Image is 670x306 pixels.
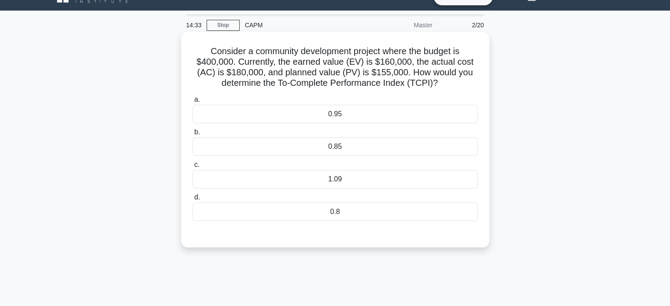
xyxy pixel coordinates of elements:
[240,16,361,34] div: CAPM
[194,96,200,103] span: a.
[194,128,200,136] span: b.
[361,16,438,34] div: Master
[192,137,478,156] div: 0.85
[192,170,478,188] div: 1.09
[192,203,478,221] div: 0.8
[192,105,478,123] div: 0.95
[194,193,200,201] span: d.
[194,161,200,168] span: c.
[181,16,207,34] div: 14:33
[207,20,240,31] a: Stop
[192,46,479,89] h5: Consider a community development project where the budget is $400,000. Currently, the earned valu...
[438,16,489,34] div: 2/20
